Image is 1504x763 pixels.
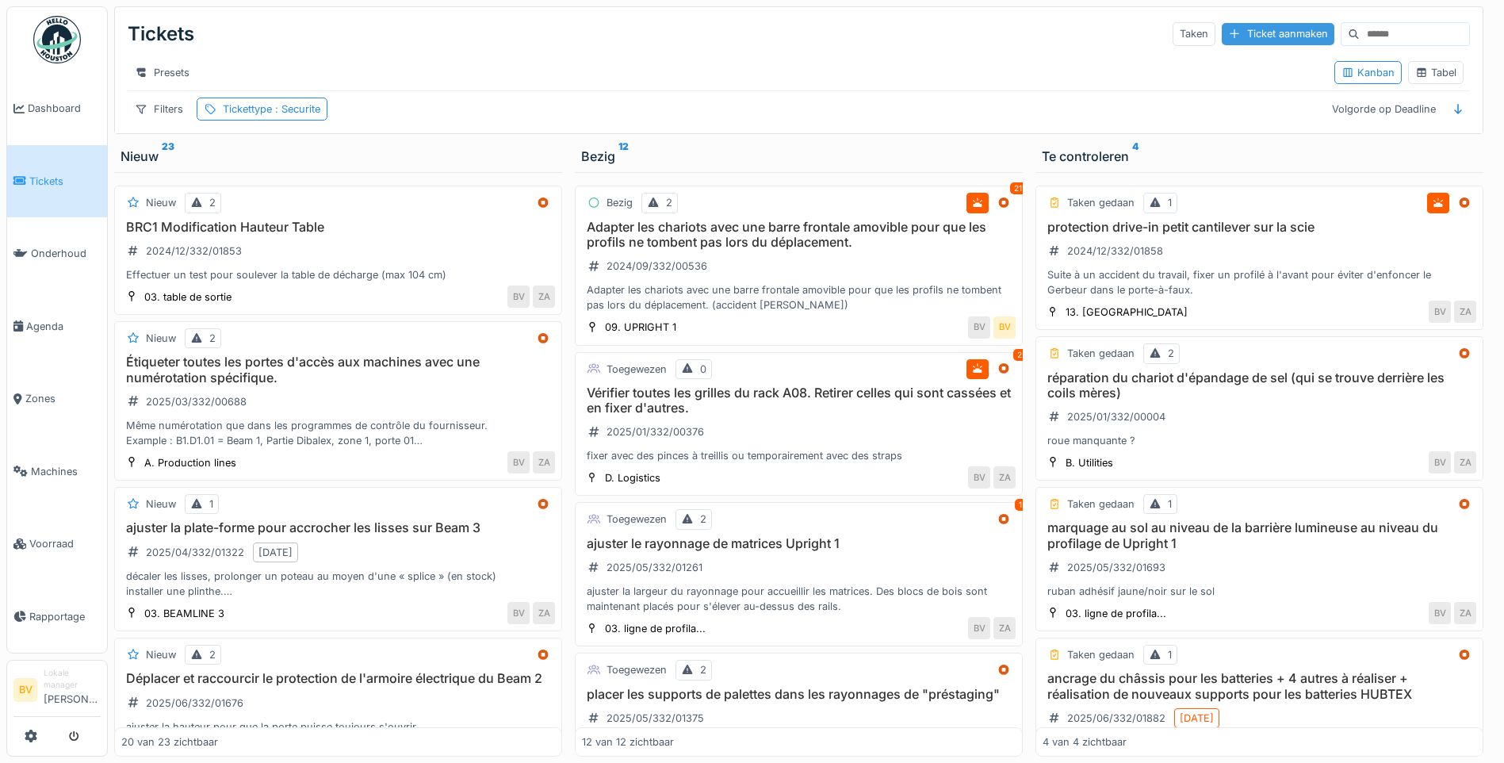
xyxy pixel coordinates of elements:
div: Tickets [128,13,194,55]
sup: 12 [618,147,629,166]
h3: protection drive-in petit cantilever sur la scie [1043,220,1476,235]
div: Nieuw [146,647,176,662]
div: Effectuer un test pour soulever la table de décharge (max 104 cm) [121,267,555,282]
div: Nieuw [146,331,176,346]
div: 13. [GEOGRAPHIC_DATA] [1066,305,1188,320]
div: 03. ligne de profila... [605,621,706,636]
div: Taken [1173,22,1215,45]
div: 2025/04/332/01322 [146,545,244,560]
div: 2 [209,195,216,210]
div: [DATE] [258,545,293,560]
div: 2025/06/332/01882 [1067,711,1165,726]
a: Dashboard [7,72,107,145]
div: Kanban [1341,65,1395,80]
sup: 4 [1132,147,1139,166]
span: Machines [31,464,101,479]
sup: 23 [162,147,174,166]
div: 1 [1168,497,1172,512]
a: Tickets [7,145,107,218]
div: Presets [128,61,197,84]
div: Taken gedaan [1067,346,1135,361]
div: BV [968,316,990,339]
div: 1 [1168,647,1172,662]
div: B. Utilities [1066,455,1113,470]
div: D. Logistics [605,470,660,485]
div: 2025/05/332/01375 [607,711,704,726]
div: ZA [533,602,555,624]
span: Onderhoud [31,246,101,261]
div: 1 [1168,195,1172,210]
div: BV [968,466,990,489]
a: Agenda [7,290,107,363]
div: 03. ligne de profila... [1066,606,1166,621]
h3: placer les supports de palettes dans les rayonnages de "préstaging" [582,687,1016,702]
span: Agenda [26,319,101,334]
div: 0 [700,362,706,377]
div: Toegewezen [607,512,667,527]
div: BV [1429,301,1451,323]
span: Voorraad [29,536,101,551]
div: Bezig [607,195,633,210]
div: [DATE] [1180,711,1214,726]
div: Taken gedaan [1067,497,1135,512]
span: Dashboard [28,101,101,116]
div: 2024/12/332/01858 [1067,243,1163,259]
div: Suite à un accident du travail, fixer un profilé à l'avant pour éviter d'enfoncer le Gerbeur dans... [1043,267,1476,297]
div: 2025/05/332/01261 [607,560,702,575]
h3: ajuster la plate-forme pour accrocher les lisses sur Beam 3 [121,520,555,535]
div: 21 [1010,182,1026,194]
img: Badge_color-CXgf-gQk.svg [33,16,81,63]
div: 2 [209,647,216,662]
div: Tickettype [223,102,320,117]
span: Rapportage [29,609,101,624]
div: ZA [1454,451,1476,474]
a: BV Lokale manager[PERSON_NAME] [13,667,101,717]
span: Zones [25,391,101,406]
div: ZA [533,286,555,308]
div: ruban adhésif jaune/noir sur le sol [1043,584,1476,599]
a: Voorraad [7,508,107,581]
div: BV [968,617,990,639]
div: Taken gedaan [1067,647,1135,662]
div: ZA [1454,301,1476,323]
span: Tickets [29,174,101,189]
div: A. Production lines [144,455,236,470]
div: 09. UPRIGHT 1 [605,320,676,335]
div: Tabel [1415,65,1456,80]
div: 2 [1168,346,1174,361]
div: 2 [1013,349,1026,361]
div: ajuster la largeur du rayonnage pour accueillir les matrices. Des blocs de bois sont maintenant p... [582,584,1016,614]
div: BV [1429,451,1451,474]
div: 2024/09/332/00536 [607,259,707,274]
li: [PERSON_NAME] [44,667,101,713]
span: : Securite [272,103,320,115]
div: 1 [209,497,213,512]
h3: marquage au sol au niveau de la barrière lumineuse au niveau du profilage de Upright 1 [1043,520,1476,550]
div: ZA [1454,602,1476,624]
div: Filters [128,98,190,121]
div: Lokale manager [44,667,101,692]
div: 03. BEAMLINE 3 [144,606,224,621]
div: Toegewezen [607,362,667,377]
div: 2025/01/332/00004 [1067,409,1165,424]
a: Machines [7,435,107,508]
div: 2025/03/332/00688 [146,394,247,409]
div: 20 van 23 zichtbaar [121,734,218,750]
div: 03. table de sortie [144,289,232,305]
h3: Vérifier toutes les grilles du rack A08. Retirer celles qui sont cassées et en fixer d'autres. [582,385,1016,416]
div: Ticket aanmaken [1222,23,1334,44]
div: Taken gedaan [1067,195,1135,210]
div: Nieuw [146,195,176,210]
div: ZA [993,466,1016,489]
div: Nieuw [121,147,556,166]
div: 2025/01/332/00376 [607,424,704,439]
a: Rapportage [7,581,107,654]
div: Bezig [581,147,1016,166]
a: Onderhoud [7,217,107,290]
div: BV [507,602,530,624]
div: 12 van 12 zichtbaar [582,734,674,750]
div: ajuster la hauteur pour que la porte puisse toujours s'ouvrir raccourcir la longueur à la largeur... [121,719,555,750]
li: BV [13,678,37,702]
div: 2025/05/332/01693 [1067,560,1165,575]
h3: BRC1 Modification Hauteur Table [121,220,555,235]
